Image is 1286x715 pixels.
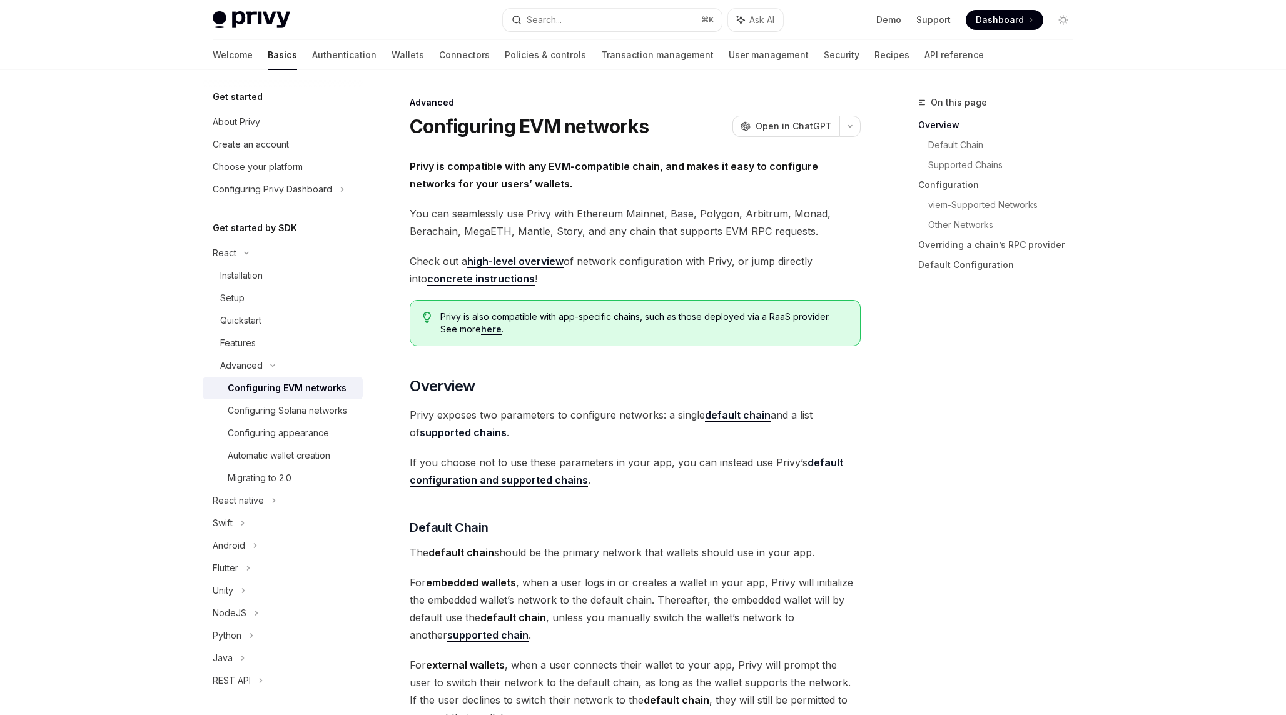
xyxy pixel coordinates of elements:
a: Choose your platform [203,156,363,178]
button: Toggle dark mode [1053,10,1073,30]
span: Privy is also compatible with app-specific chains, such as those deployed via a RaaS provider. Se... [440,311,848,336]
span: ⌘ K [701,15,714,25]
a: high-level overview [467,255,564,268]
a: Authentication [312,40,377,70]
span: Ask AI [749,14,774,26]
div: React native [213,493,264,508]
div: About Privy [213,114,260,129]
span: The should be the primary network that wallets should use in your app. [410,544,861,561]
a: Features [203,332,363,354]
a: Configuring appearance [203,422,363,444]
a: Recipes [874,40,909,70]
div: Choose your platform [213,159,303,174]
div: Java [213,651,233,666]
a: Supported Chains [928,155,1083,175]
div: Python [213,628,241,643]
a: Connectors [439,40,490,70]
span: You can seamlessly use Privy with Ethereum Mainnet, Base, Polygon, Arbitrum, Monad, Berachain, Me... [410,205,861,240]
a: Overview [918,115,1083,135]
div: NodeJS [213,606,246,621]
a: Setup [203,287,363,309]
strong: default chain [705,409,771,421]
div: Installation [220,268,263,283]
div: REST API [213,673,251,688]
a: Welcome [213,40,253,70]
span: Default Chain [410,519,489,536]
a: here [481,324,502,335]
h5: Get started by SDK [213,221,297,236]
svg: Tip [423,312,432,323]
a: supported chains [420,426,507,439]
a: Transaction management [601,40,714,70]
span: If you choose not to use these parameters in your app, you can instead use Privy’s . [410,454,861,489]
img: light logo [213,11,290,29]
a: Security [824,40,859,70]
h5: Get started [213,89,263,104]
a: Configuration [918,175,1083,195]
a: Automatic wallet creation [203,444,363,467]
a: Default Chain [928,135,1083,155]
div: Migrating to 2.0 [228,471,291,486]
strong: embedded wallets [426,576,516,589]
div: Quickstart [220,313,261,328]
div: Configuring Solana networks [228,403,347,418]
span: Dashboard [976,14,1024,26]
a: Other Networks [928,215,1083,235]
strong: default chain [644,694,709,706]
a: Migrating to 2.0 [203,467,363,489]
strong: external wallets [426,659,505,671]
h1: Configuring EVM networks [410,115,649,137]
a: concrete instructions [427,272,535,286]
div: Automatic wallet creation [228,448,330,463]
div: Configuring Privy Dashboard [213,182,332,197]
span: Open in ChatGPT [756,120,832,132]
div: Unity [213,583,233,598]
a: Configuring Solana networks [203,399,363,422]
div: Flutter [213,561,238,576]
a: Wallets [392,40,424,70]
a: Policies & controls [505,40,586,70]
a: viem-Supported Networks [928,195,1083,215]
button: Ask AI [728,9,783,31]
strong: default chain [428,546,494,559]
strong: default chain [480,611,546,624]
a: Create an account [203,133,363,156]
a: Configuring EVM networks [203,377,363,399]
div: Configuring appearance [228,426,329,441]
a: Support [916,14,951,26]
a: Quickstart [203,309,363,332]
a: API reference [924,40,984,70]
div: Create an account [213,137,289,152]
a: About Privy [203,111,363,133]
div: Configuring EVM networks [228,381,347,396]
a: Installation [203,264,363,287]
div: Setup [220,291,245,306]
a: User management [729,40,809,70]
a: supported chain [447,629,529,642]
div: Features [220,336,256,351]
button: Open in ChatGPT [732,116,839,137]
div: Search... [527,12,562,27]
a: Dashboard [966,10,1043,30]
div: Advanced [410,96,861,109]
a: Default Configuration [918,255,1083,275]
strong: Privy is compatible with any EVM-compatible chain, and makes it easy to configure networks for yo... [410,160,818,190]
span: Overview [410,376,475,396]
div: Swift [213,516,233,531]
div: Android [213,538,245,553]
a: Basics [268,40,297,70]
span: Privy exposes two parameters to configure networks: a single and a list of . [410,406,861,441]
div: Advanced [220,358,263,373]
a: default chain [705,409,771,422]
a: Overriding a chain’s RPC provider [918,235,1083,255]
button: Search...⌘K [503,9,722,31]
span: On this page [931,95,987,110]
span: Check out a of network configuration with Privy, or jump directly into ! [410,252,861,287]
a: Demo [876,14,901,26]
strong: supported chains [420,426,507,439]
div: React [213,246,236,261]
span: For , when a user logs in or creates a wallet in your app, Privy will initialize the embedded wal... [410,574,861,644]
